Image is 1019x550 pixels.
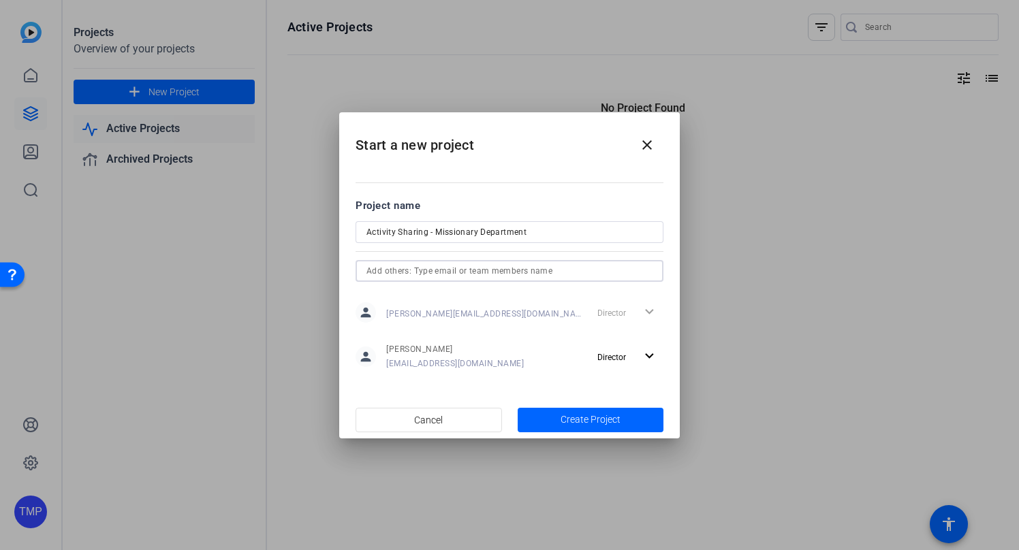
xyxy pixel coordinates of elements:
[386,308,582,319] span: [PERSON_NAME][EMAIL_ADDRESS][DOMAIN_NAME]
[592,344,663,369] button: Director
[561,413,621,427] span: Create Project
[518,408,664,432] button: Create Project
[366,263,653,279] input: Add others: Type email or team members name
[356,302,376,323] mat-icon: person
[641,348,658,365] mat-icon: expand_more
[356,198,663,213] div: Project name
[356,408,502,432] button: Cancel
[597,353,626,362] span: Director
[366,224,653,240] input: Enter Project Name
[414,407,443,433] span: Cancel
[356,346,376,367] mat-icon: person
[386,358,524,369] span: [EMAIL_ADDRESS][DOMAIN_NAME]
[639,137,655,153] mat-icon: close
[339,112,680,167] h2: Start a new project
[386,344,524,355] span: [PERSON_NAME]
